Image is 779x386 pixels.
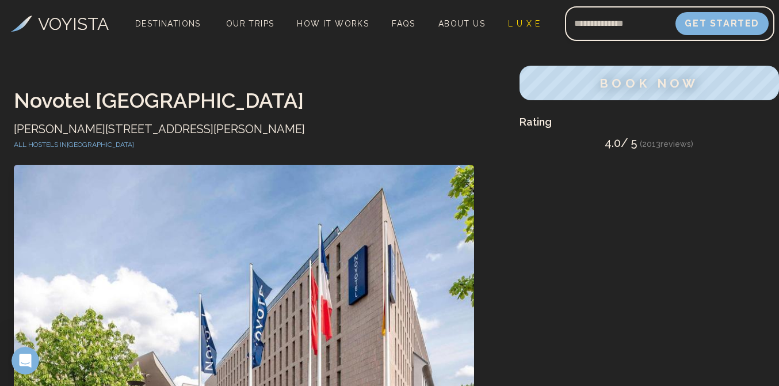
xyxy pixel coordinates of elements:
[12,347,39,374] iframe: Intercom live chat
[675,12,769,35] button: Get Started
[520,114,779,130] h3: Rating
[38,11,109,37] h3: VOYISTA
[131,14,205,48] span: Destinations
[520,79,779,90] a: BOOK NOW
[520,66,779,100] button: BOOK NOW
[387,16,420,32] a: FAQs
[434,16,490,32] a: About Us
[599,76,698,90] span: BOOK NOW
[565,10,675,37] input: Email address
[11,11,109,37] a: VOYISTA
[508,19,541,28] span: L U X E
[297,19,369,28] span: How It Works
[14,121,506,137] p: [PERSON_NAME][STREET_ADDRESS][PERSON_NAME]
[222,16,279,32] a: Our Trips
[292,16,373,32] a: How It Works
[11,16,32,32] img: Voyista Logo
[14,141,134,149] a: All hostels in[GEOGRAPHIC_DATA]
[640,139,693,149] span: ( 2013 reviews)
[520,135,779,151] p: 4.0 / 5
[503,16,545,32] a: L U X E
[438,19,485,28] span: About Us
[392,19,415,28] span: FAQs
[14,89,506,112] h1: Novotel [GEOGRAPHIC_DATA]
[226,19,274,28] span: Our Trips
